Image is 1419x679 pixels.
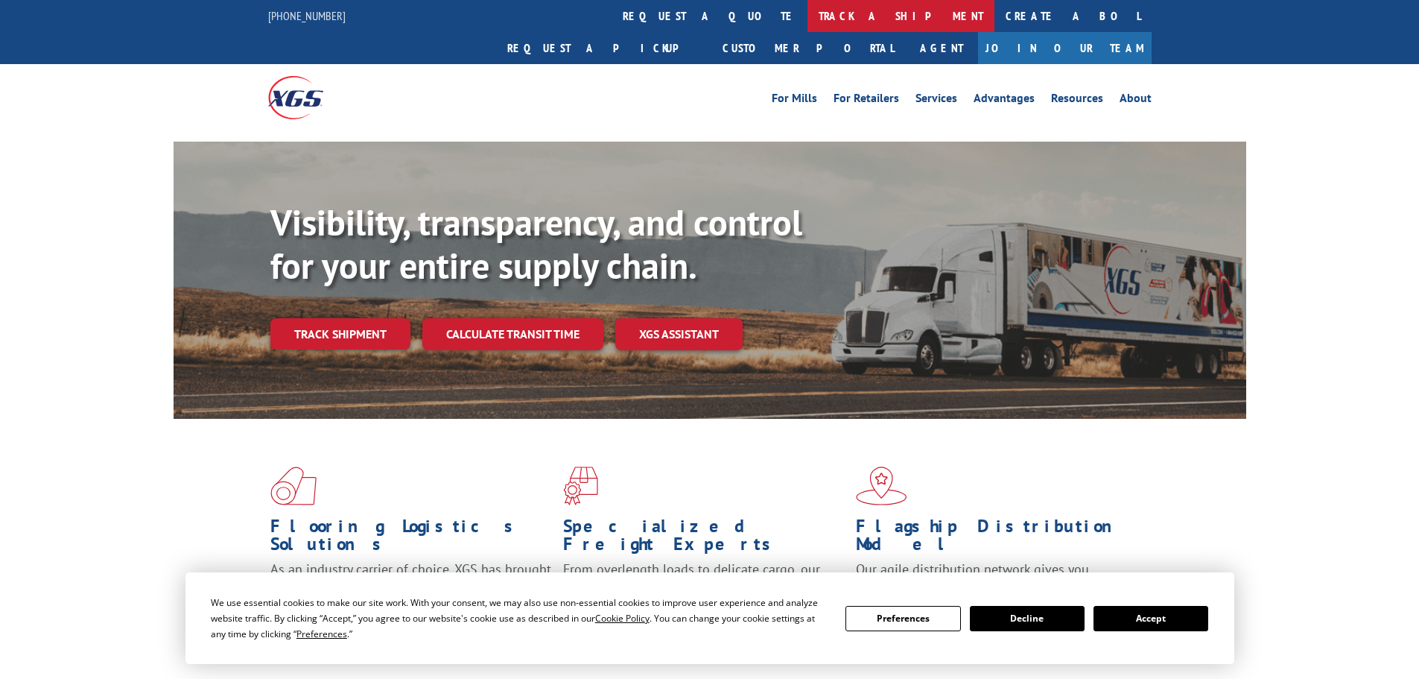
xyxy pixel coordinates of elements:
h1: Flagship Distribution Model [856,517,1137,560]
img: xgs-icon-focused-on-flooring-red [563,467,598,505]
a: XGS ASSISTANT [615,318,743,350]
span: Cookie Policy [595,612,650,625]
a: Agent [905,32,978,64]
h1: Specialized Freight Experts [563,517,845,560]
div: Cookie Consent Prompt [185,572,1234,664]
span: As an industry carrier of choice, XGS has brought innovation and dedication to flooring logistics... [270,560,551,613]
b: Visibility, transparency, and control for your entire supply chain. [270,199,802,288]
img: xgs-icon-total-supply-chain-intelligence-red [270,467,317,505]
a: Request a pickup [496,32,711,64]
h1: Flooring Logistics Solutions [270,517,552,560]
a: About [1120,92,1152,109]
span: Preferences [296,628,347,640]
button: Accept [1093,606,1208,631]
p: From overlength loads to delicate cargo, our experienced staff knows the best way to move your fr... [563,560,845,627]
a: For Mills [772,92,817,109]
span: Our agile distribution network gives you nationwide inventory management on demand. [856,560,1130,596]
a: Resources [1051,92,1103,109]
button: Decline [970,606,1085,631]
a: Join Our Team [978,32,1152,64]
a: For Retailers [834,92,899,109]
a: Advantages [974,92,1035,109]
a: [PHONE_NUMBER] [268,8,346,23]
a: Calculate transit time [422,318,603,350]
a: Customer Portal [711,32,905,64]
img: xgs-icon-flagship-distribution-model-red [856,467,907,505]
a: Services [915,92,957,109]
div: We use essential cookies to make our site work. With your consent, we may also use non-essential ... [211,595,828,642]
button: Preferences [845,606,960,631]
a: Track shipment [270,318,410,350]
